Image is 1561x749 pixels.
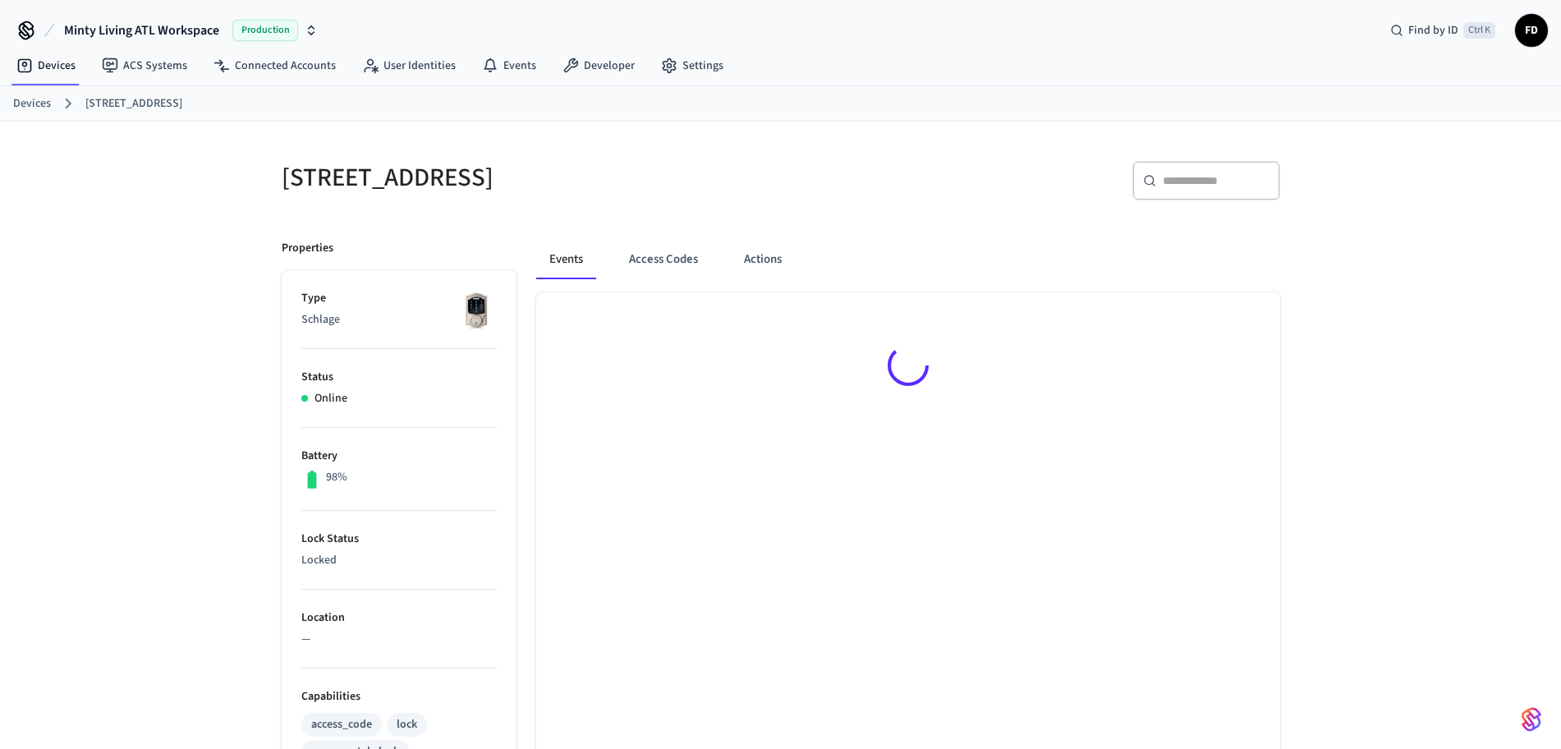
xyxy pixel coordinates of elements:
span: Find by ID [1408,22,1458,39]
p: Lock Status [301,531,497,548]
div: lock [397,716,417,733]
p: Locked [301,552,497,569]
h5: [STREET_ADDRESS] [282,161,771,195]
p: Schlage [301,311,497,329]
p: — [301,631,497,648]
span: FD [1517,16,1546,45]
p: 98% [326,469,347,486]
button: Access Codes [616,240,711,279]
p: Online [314,390,347,407]
p: Status [301,369,497,386]
a: Events [469,51,549,80]
span: Ctrl K [1463,22,1495,39]
a: ACS Systems [89,51,200,80]
span: Minty Living ATL Workspace [64,21,219,40]
button: Events [536,240,596,279]
div: ant example [536,240,1280,279]
button: FD [1515,14,1548,47]
p: Properties [282,240,333,257]
a: Devices [3,51,89,80]
p: Battery [301,448,497,465]
div: access_code [311,716,372,733]
p: Location [301,609,497,627]
a: [STREET_ADDRESS] [85,95,182,113]
a: Devices [13,95,51,113]
p: Capabilities [301,688,497,705]
a: User Identities [349,51,469,80]
button: Actions [731,240,795,279]
img: Schlage Sense Smart Deadbolt with Camelot Trim, Front [456,290,497,331]
img: SeamLogoGradient.69752ec5.svg [1522,706,1541,733]
div: Find by IDCtrl K [1377,16,1508,45]
span: Production [232,20,298,41]
a: Developer [549,51,648,80]
a: Connected Accounts [200,51,349,80]
p: Type [301,290,497,307]
a: Settings [648,51,737,80]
